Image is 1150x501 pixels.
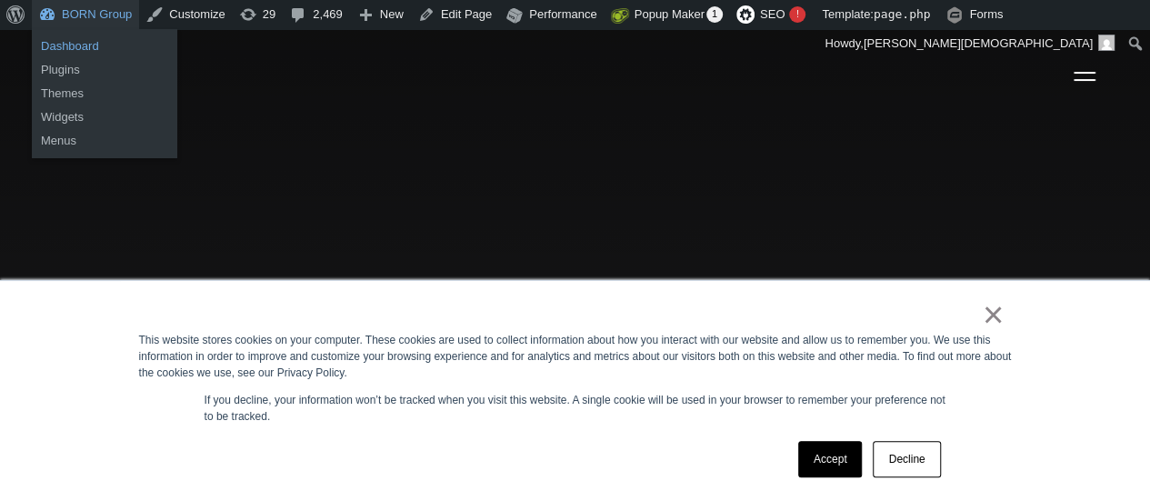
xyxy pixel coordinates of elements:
ul: BORN Group [32,76,177,158]
span: SEO [760,7,785,21]
ul: BORN Group [32,29,177,87]
a: Widgets [32,105,177,129]
button: Open [1063,56,1106,95]
span: 1 [706,6,723,23]
div: ! [789,6,805,23]
a: × [983,306,1005,323]
a: Howdy, [818,29,1122,58]
a: Decline [873,441,940,477]
span: page.php [874,7,931,21]
a: Accept [798,441,863,477]
span: [PERSON_NAME][DEMOGRAPHIC_DATA] [864,36,1093,50]
a: Dashboard [32,35,177,58]
a: Plugins [32,58,177,82]
p: If you decline, your information won’t be tracked when you visit this website. A single cookie wi... [205,392,946,425]
a: Menus [32,129,177,153]
a: Themes [32,82,177,105]
div: This website stores cookies on your computer. These cookies are used to collect information about... [139,332,1012,381]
